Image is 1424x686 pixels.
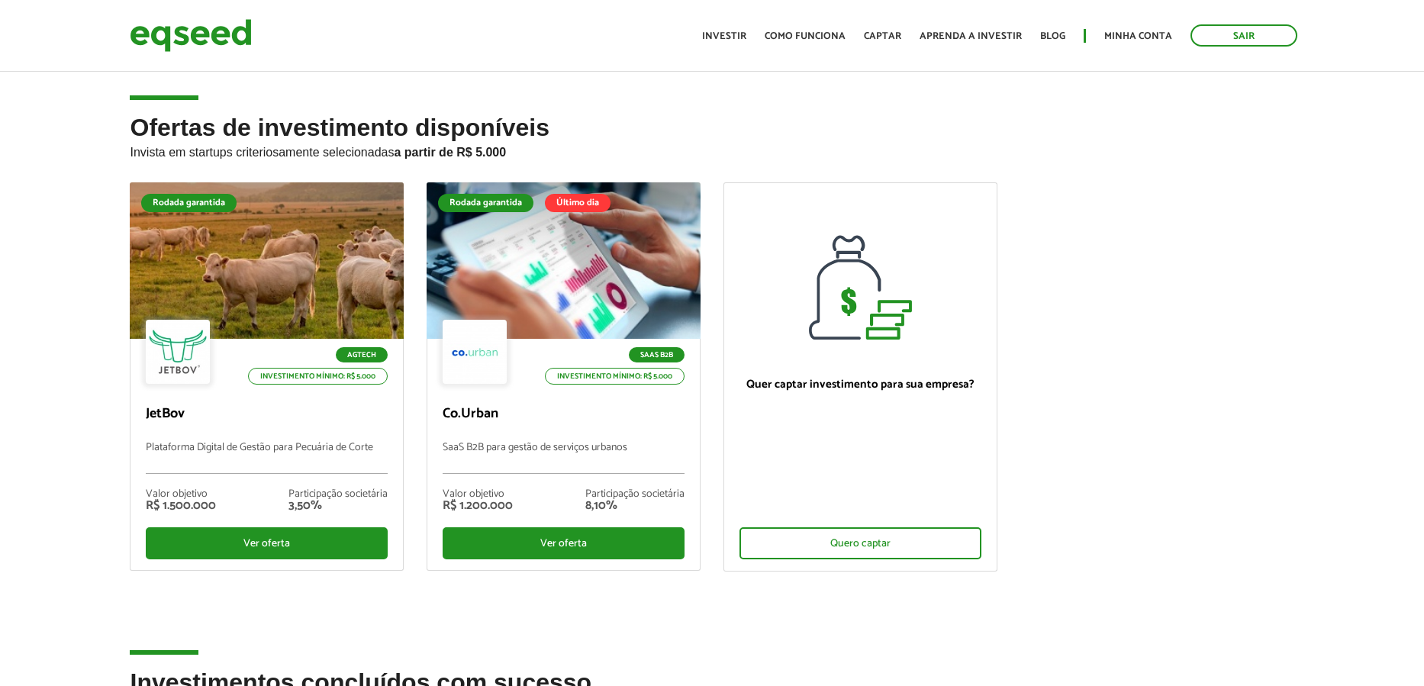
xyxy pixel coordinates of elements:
[443,527,685,559] div: Ver oferta
[585,489,685,500] div: Participação societária
[288,500,388,512] div: 3,50%
[545,368,685,385] p: Investimento mínimo: R$ 5.000
[443,489,513,500] div: Valor objetivo
[585,500,685,512] div: 8,10%
[438,194,533,212] div: Rodada garantida
[130,15,252,56] img: EqSeed
[427,182,701,571] a: Rodada garantida Último dia SaaS B2B Investimento mínimo: R$ 5.000 Co.Urban SaaS B2B para gestão ...
[146,527,388,559] div: Ver oferta
[629,347,685,362] p: SaaS B2B
[1190,24,1297,47] a: Sair
[394,146,506,159] strong: a partir de R$ 5.000
[443,406,685,423] p: Co.Urban
[248,368,388,385] p: Investimento mínimo: R$ 5.000
[146,406,388,423] p: JetBov
[545,194,611,212] div: Último dia
[146,500,216,512] div: R$ 1.500.000
[146,442,388,474] p: Plataforma Digital de Gestão para Pecuária de Corte
[864,31,901,41] a: Captar
[141,194,237,212] div: Rodada garantida
[443,500,513,512] div: R$ 1.200.000
[130,182,404,571] a: Rodada garantida Agtech Investimento mínimo: R$ 5.000 JetBov Plataforma Digital de Gestão para Pe...
[702,31,746,41] a: Investir
[130,114,1294,182] h2: Ofertas de investimento disponíveis
[723,182,997,572] a: Quer captar investimento para sua empresa? Quero captar
[288,489,388,500] div: Participação societária
[920,31,1022,41] a: Aprenda a investir
[336,347,388,362] p: Agtech
[1104,31,1172,41] a: Minha conta
[130,141,1294,159] p: Invista em startups criteriosamente selecionadas
[443,442,685,474] p: SaaS B2B para gestão de serviços urbanos
[739,527,981,559] div: Quero captar
[739,378,981,391] p: Quer captar investimento para sua empresa?
[765,31,846,41] a: Como funciona
[146,489,216,500] div: Valor objetivo
[1040,31,1065,41] a: Blog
